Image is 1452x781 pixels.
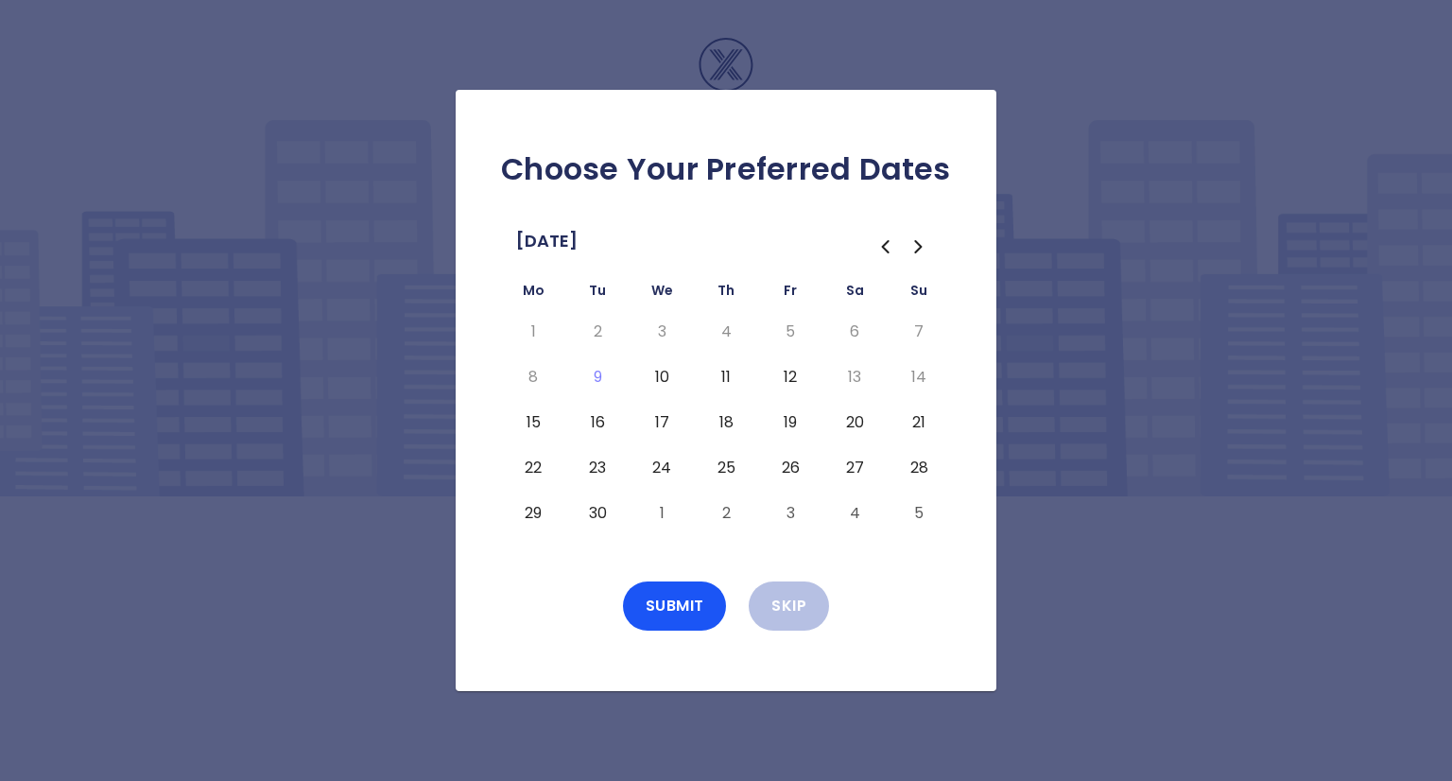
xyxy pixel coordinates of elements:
[565,279,630,309] th: Tuesday
[822,279,887,309] th: Saturday
[902,362,936,392] button: Sunday, September 14th, 2025
[516,408,550,438] button: Monday, September 15th, 2025
[902,317,936,347] button: Sunday, September 7th, 2025
[630,279,694,309] th: Wednesday
[623,581,727,631] button: Submit
[773,408,807,438] button: Friday, September 19th, 2025
[902,453,936,483] button: Sunday, September 28th, 2025
[501,279,565,309] th: Monday
[580,362,614,392] button: Today, Tuesday, September 9th, 2025
[501,279,951,536] table: September 2025
[486,150,966,188] h2: Choose Your Preferred Dates
[902,230,936,264] button: Go to the Next Month
[749,581,829,631] button: Skip
[580,498,614,529] button: Tuesday, September 30th, 2025
[709,317,743,347] button: Thursday, September 4th, 2025
[645,453,679,483] button: Wednesday, September 24th, 2025
[645,362,679,392] button: Wednesday, September 10th, 2025
[645,498,679,529] button: Wednesday, October 1st, 2025
[838,408,872,438] button: Saturday, September 20th, 2025
[709,453,743,483] button: Thursday, September 25th, 2025
[516,362,550,392] button: Monday, September 8th, 2025
[645,317,679,347] button: Wednesday, September 3rd, 2025
[758,279,822,309] th: Friday
[516,453,550,483] button: Monday, September 22nd, 2025
[709,362,743,392] button: Thursday, September 11th, 2025
[838,362,872,392] button: Saturday, September 13th, 2025
[838,453,872,483] button: Saturday, September 27th, 2025
[631,38,821,131] img: Logo
[694,279,758,309] th: Thursday
[709,408,743,438] button: Thursday, September 18th, 2025
[773,362,807,392] button: Friday, September 12th, 2025
[516,226,578,256] span: [DATE]
[887,279,951,309] th: Sunday
[645,408,679,438] button: Wednesday, September 17th, 2025
[516,317,550,347] button: Monday, September 1st, 2025
[773,453,807,483] button: Friday, September 26th, 2025
[580,317,614,347] button: Tuesday, September 2nd, 2025
[580,453,614,483] button: Tuesday, September 23rd, 2025
[838,317,872,347] button: Saturday, September 6th, 2025
[773,498,807,529] button: Friday, October 3rd, 2025
[902,498,936,529] button: Sunday, October 5th, 2025
[902,408,936,438] button: Sunday, September 21st, 2025
[868,230,902,264] button: Go to the Previous Month
[709,498,743,529] button: Thursday, October 2nd, 2025
[580,408,614,438] button: Tuesday, September 16th, 2025
[838,498,872,529] button: Saturday, October 4th, 2025
[773,317,807,347] button: Friday, September 5th, 2025
[516,498,550,529] button: Monday, September 29th, 2025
